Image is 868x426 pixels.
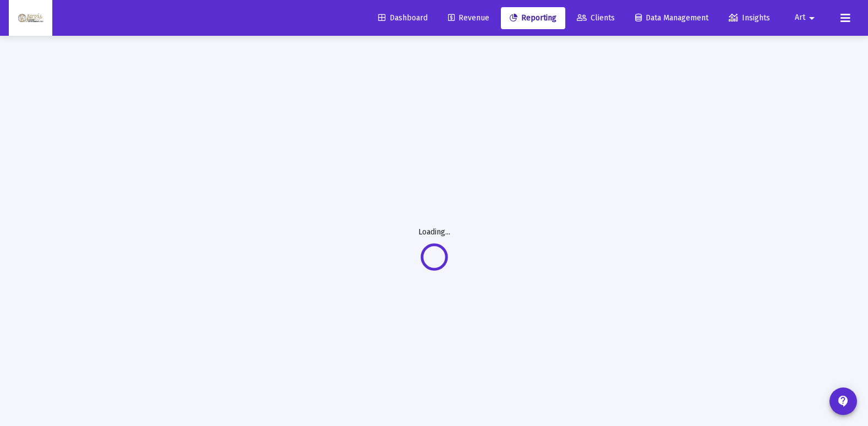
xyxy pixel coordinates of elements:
a: Data Management [626,7,717,29]
mat-icon: contact_support [837,395,850,408]
span: Art [795,13,805,23]
img: Dashboard [17,7,44,29]
span: Revenue [448,13,489,23]
a: Revenue [439,7,498,29]
span: Reporting [510,13,556,23]
button: Art [782,7,832,29]
span: Data Management [635,13,708,23]
a: Insights [720,7,779,29]
span: Dashboard [378,13,428,23]
a: Dashboard [369,7,436,29]
a: Reporting [501,7,565,29]
mat-icon: arrow_drop_down [805,7,818,29]
span: Insights [729,13,770,23]
span: Clients [577,13,615,23]
a: Clients [568,7,624,29]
